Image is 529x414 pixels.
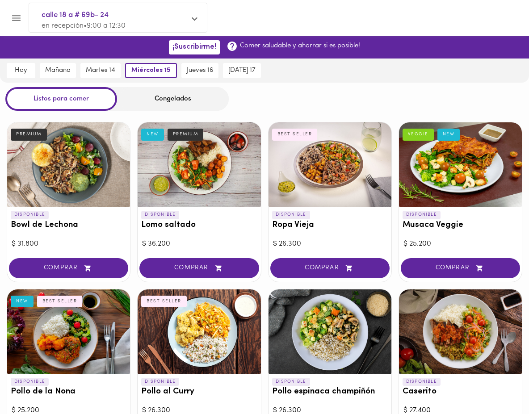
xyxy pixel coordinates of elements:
span: miércoles 15 [131,67,171,75]
p: Comer saludable y ahorrar si es posible! [240,41,360,50]
h3: Ropa Vieja [272,221,388,230]
div: $ 31.800 [12,239,126,249]
button: [DATE] 17 [223,63,261,78]
span: en recepción • 9:00 a 12:30 [42,22,126,29]
button: jueves 16 [181,63,218,78]
span: ¡Suscribirme! [172,43,216,51]
button: COMPRAR [270,258,390,278]
span: jueves 16 [187,67,213,75]
div: Pollo de la Nona [7,289,130,374]
button: Menu [5,7,27,29]
div: NEW [437,129,460,140]
div: BEST SELLER [272,129,318,140]
div: Musaca Veggie [399,122,522,207]
button: mañana [40,63,76,78]
h3: Lomo saltado [141,221,257,230]
span: COMPRAR [20,264,117,272]
span: COMPRAR [281,264,378,272]
div: VEGGIE [403,129,434,140]
span: mañana [45,67,71,75]
h3: Musaca Veggie [403,221,518,230]
p: DISPONIBLE [272,378,310,386]
h3: Caserito [403,387,518,397]
div: NEW [141,129,164,140]
div: Ropa Vieja [269,122,391,207]
iframe: Messagebird Livechat Widget [477,362,520,405]
div: Bowl de Lechona [7,122,130,207]
p: DISPONIBLE [403,211,441,219]
p: DISPONIBLE [141,211,179,219]
h3: Pollo espinaca champiñón [272,387,388,397]
button: hoy [7,63,35,78]
div: $ 25.200 [403,239,517,249]
div: Pollo al Curry [138,289,260,374]
button: COMPRAR [9,258,128,278]
button: ¡Suscribirme! [169,40,220,54]
div: NEW [11,296,34,307]
div: BEST SELLER [37,296,83,307]
div: Lomo saltado [138,122,260,207]
p: DISPONIBLE [141,378,179,386]
h3: Pollo de la Nona [11,387,126,397]
button: COMPRAR [401,258,520,278]
span: [DATE] 17 [228,67,256,75]
span: COMPRAR [151,264,248,272]
p: DISPONIBLE [11,378,49,386]
div: $ 36.200 [142,239,256,249]
div: Pollo espinaca champiñón [269,289,391,374]
span: hoy [12,67,30,75]
div: Listos para comer [5,87,117,111]
p: DISPONIBLE [403,378,441,386]
button: COMPRAR [139,258,259,278]
h3: Bowl de Lechona [11,221,126,230]
button: martes 14 [80,63,121,78]
div: $ 26.300 [273,239,387,249]
div: PREMIUM [11,129,47,140]
span: COMPRAR [412,264,509,272]
div: BEST SELLER [141,296,187,307]
div: PREMIUM [168,129,204,140]
p: DISPONIBLE [272,211,310,219]
p: DISPONIBLE [11,211,49,219]
button: miércoles 15 [125,63,177,78]
span: martes 14 [86,67,115,75]
span: calle 18 a # 69b- 24 [42,9,185,21]
div: Caserito [399,289,522,374]
div: Congelados [117,87,229,111]
h3: Pollo al Curry [141,387,257,397]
